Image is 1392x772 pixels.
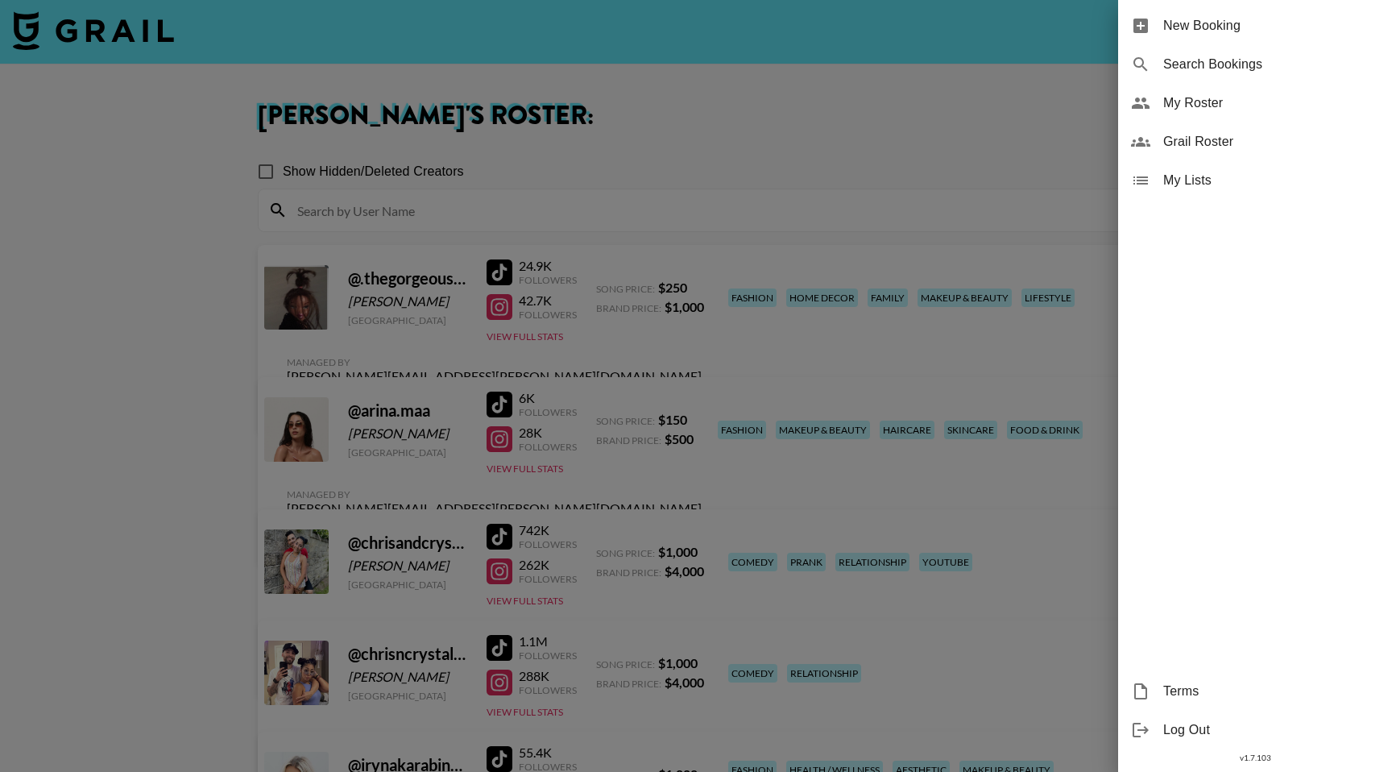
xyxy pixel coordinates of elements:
span: My Lists [1163,171,1379,190]
span: Log Out [1163,720,1379,740]
span: Terms [1163,682,1379,701]
span: Search Bookings [1163,55,1379,74]
div: My Lists [1118,161,1392,200]
span: Grail Roster [1163,132,1379,151]
div: Grail Roster [1118,122,1392,161]
div: v 1.7.103 [1118,749,1392,766]
span: My Roster [1163,93,1379,113]
div: Search Bookings [1118,45,1392,84]
span: New Booking [1163,16,1379,35]
div: Terms [1118,672,1392,711]
div: New Booking [1118,6,1392,45]
div: My Roster [1118,84,1392,122]
div: Log Out [1118,711,1392,749]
